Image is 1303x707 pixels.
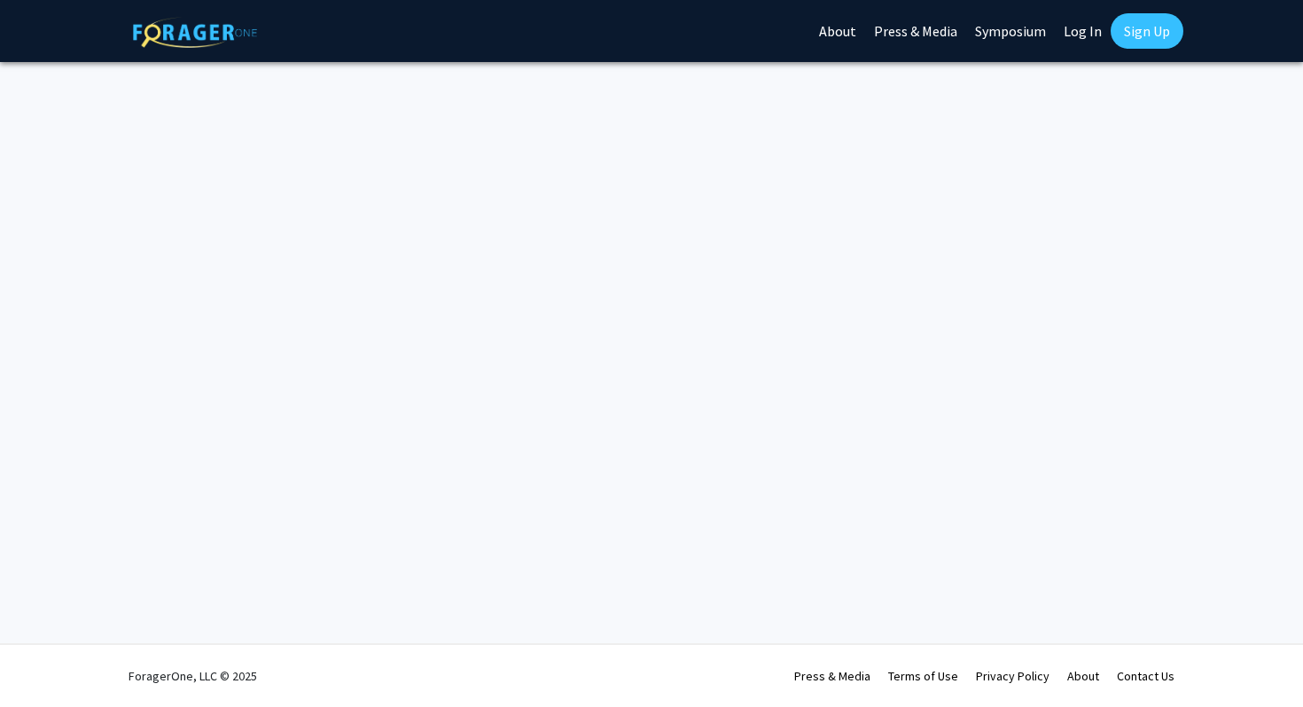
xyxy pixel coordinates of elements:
a: About [1067,668,1099,684]
a: Terms of Use [888,668,958,684]
div: ForagerOne, LLC © 2025 [129,645,257,707]
a: Contact Us [1117,668,1174,684]
a: Press & Media [794,668,870,684]
a: Privacy Policy [976,668,1049,684]
a: Sign Up [1111,13,1183,49]
img: ForagerOne Logo [133,17,257,48]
